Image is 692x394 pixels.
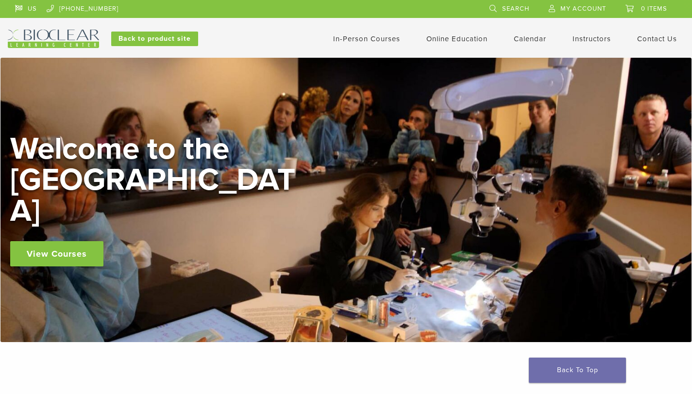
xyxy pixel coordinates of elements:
span: 0 items [641,5,667,13]
a: Back To Top [529,358,626,383]
a: Back to product site [111,32,198,46]
span: Search [502,5,529,13]
a: Calendar [514,34,546,43]
a: In-Person Courses [333,34,400,43]
a: Instructors [573,34,611,43]
a: Contact Us [637,34,677,43]
a: Online Education [426,34,488,43]
img: Bioclear [8,30,99,48]
h2: Welcome to the [GEOGRAPHIC_DATA] [10,133,302,227]
span: My Account [560,5,606,13]
a: View Courses [10,241,103,266]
